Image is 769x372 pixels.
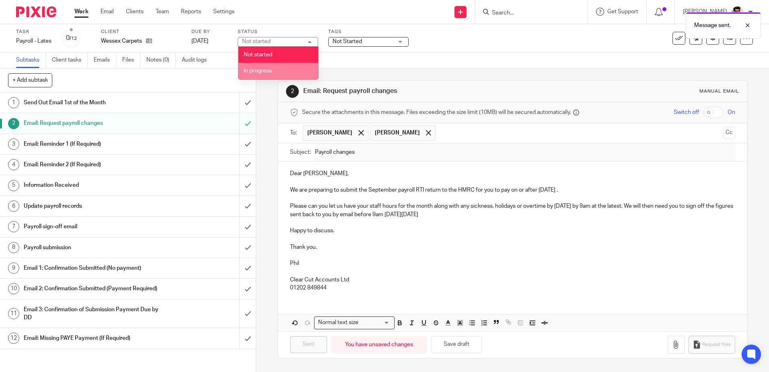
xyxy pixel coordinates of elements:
[242,39,271,44] div: Not started
[8,333,19,344] div: 12
[191,38,208,44] span: [DATE]
[333,39,362,44] span: Not Started
[375,129,420,137] span: [PERSON_NAME]
[290,259,735,267] p: Phil
[101,29,181,35] label: Client
[24,138,162,150] h1: Email: Reminder 1 (If Required)
[290,284,735,292] p: 01202 849844
[290,276,735,284] p: Clear Cut Accounts Ltd
[689,336,735,354] button: Request files
[24,179,162,191] h1: Information Received
[66,33,77,43] div: 0
[307,129,352,137] span: [PERSON_NAME]
[328,29,409,35] label: Tags
[702,341,731,348] span: Request files
[331,336,427,353] div: You have unsaved changes
[191,29,228,35] label: Due by
[24,117,162,129] h1: Email: Request payroll changes
[316,318,360,327] span: Normal text size
[8,73,52,87] button: + Add subtask
[290,202,735,219] p: Please can you let us have your staff hours for the month along with any sickness, holidays or ov...
[16,29,51,35] label: Task
[303,87,530,95] h1: Email: Request payroll changes
[290,227,735,235] p: Happy to discuss.
[52,52,88,68] a: Client tasks
[361,318,390,327] input: Search for option
[8,97,19,108] div: 1
[24,97,162,109] h1: Send Out Email 1st of the Month
[286,85,299,98] div: 2
[290,336,327,353] input: Sent
[156,8,169,16] a: Team
[70,36,77,41] small: /12
[16,37,51,45] div: Payroll - Lates
[24,159,162,171] h1: Email: Reminder 2 (If Required)
[674,108,699,116] span: Switch off
[290,186,735,194] p: We are preparing to submit the September payroll RTI return to the HMRC for you to pay on or afte...
[8,138,19,150] div: 3
[8,159,19,170] div: 4
[8,308,19,319] div: 11
[24,200,162,212] h1: Update payroll records
[181,8,201,16] a: Reports
[74,8,88,16] a: Work
[213,8,234,16] a: Settings
[290,169,735,178] p: Dear [PERSON_NAME],
[146,52,176,68] a: Notes (0)
[723,127,735,139] button: Cc
[8,221,19,232] div: 7
[94,52,116,68] a: Emails
[8,180,19,191] div: 5
[24,332,162,344] h1: Email: Missing PAYE Payment (If Required)
[8,283,19,294] div: 10
[24,262,162,274] h1: Email 1: Confirmation Submitted (No payment)
[290,243,735,251] p: Thank you.
[431,336,482,353] button: Save draft
[122,52,140,68] a: Files
[731,6,744,19] img: Phil%20Baby%20pictures%20(3).JPG
[238,29,318,35] label: Status
[8,262,19,274] div: 9
[16,6,56,17] img: Pixie
[699,88,739,95] div: Manual email
[8,118,19,129] div: 2
[24,221,162,233] h1: Payroll sign-off email
[302,108,571,116] span: Secure the attachments in this message. Files exceeding the size limit (10MB) will be secured aut...
[182,52,213,68] a: Audit logs
[314,316,395,329] div: Search for option
[24,242,162,254] h1: Payroll submission
[8,200,19,212] div: 6
[290,148,311,156] label: Subject:
[126,8,144,16] a: Clients
[24,283,162,295] h1: Email 2: Confirmation Submitted (Payment Required)
[101,37,142,45] p: Wessex Carpets
[101,8,114,16] a: Email
[24,304,162,324] h1: Email 3: Confirmation of Submission Payment Due by DD
[244,52,272,58] span: Not started
[8,242,19,253] div: 8
[16,52,46,68] a: Subtasks
[694,21,731,29] p: Message sent.
[290,129,299,137] label: To:
[728,108,735,116] span: On
[244,68,272,74] span: In progress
